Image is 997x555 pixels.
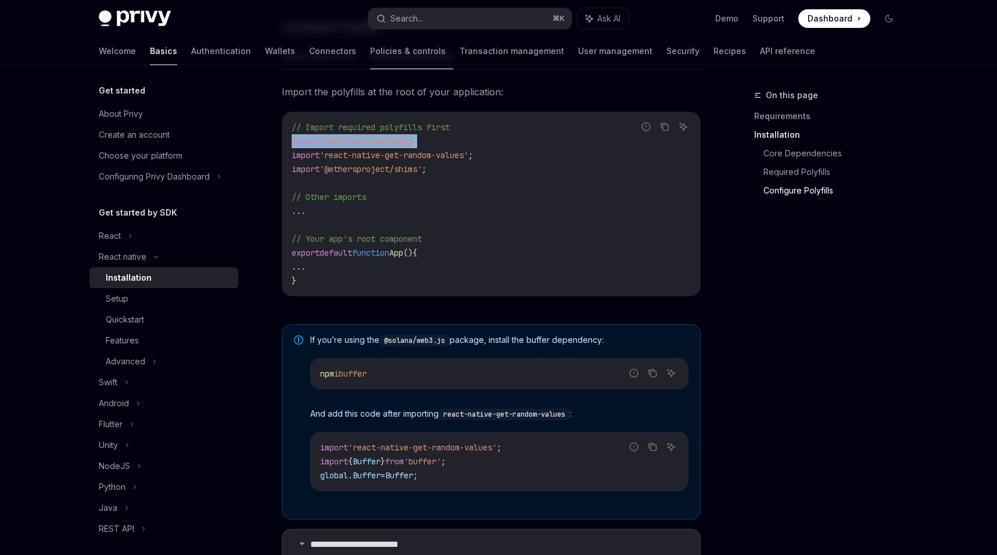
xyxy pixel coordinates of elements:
button: Search...⌘K [368,8,572,29]
span: import [292,136,320,146]
span: 'react-native-get-random-values' [348,442,497,453]
a: Dashboard [798,9,870,28]
span: function [352,248,389,258]
a: About Privy [89,103,238,124]
button: Report incorrect code [626,439,641,454]
span: } [381,456,385,467]
img: dark logo [99,10,171,27]
span: ... [292,262,306,272]
a: Create an account [89,124,238,145]
span: App [389,248,403,258]
span: // Other imports [292,192,366,202]
button: Toggle dark mode [880,9,898,28]
div: Create an account [99,128,170,142]
a: Authentication [191,37,251,65]
span: 'react-native-get-random-values' [320,150,468,160]
a: Transaction management [460,37,564,65]
span: { [348,456,353,467]
span: // Your app's root component [292,234,422,244]
div: Python [99,480,125,494]
button: Ask AI [676,119,691,134]
button: Report incorrect code [626,366,641,381]
span: If you’re using the package, install the buffer dependency: [310,334,688,346]
code: react-native-get-random-values [439,409,570,420]
div: Installation [106,271,152,285]
a: Required Polyfills [763,163,908,181]
span: global [320,470,348,481]
span: ; [422,164,426,174]
a: API reference [760,37,815,65]
a: Recipes [713,37,746,65]
a: Basics [150,37,177,65]
span: '@ethersproject/shims' [320,164,422,174]
span: import [292,150,320,160]
div: Quickstart [106,313,144,327]
div: Choose your platform [99,149,182,163]
a: Quickstart [89,309,238,330]
a: Security [666,37,700,65]
span: Import the polyfills at the root of your application: [282,84,701,100]
div: Flutter [99,417,123,431]
div: About Privy [99,107,143,121]
div: React [99,229,121,243]
a: Demo [715,13,738,24]
span: ; [497,442,501,453]
span: ; [413,136,417,146]
span: import [292,164,320,174]
button: Ask AI [664,439,679,454]
span: i [334,368,339,379]
div: NodeJS [99,459,130,473]
button: Ask AI [664,366,679,381]
span: 'buffer' [404,456,441,467]
h5: Get started by SDK [99,206,177,220]
span: ; [413,470,418,481]
div: Android [99,396,129,410]
div: Configuring Privy Dashboard [99,170,210,184]
div: Swift [99,375,117,389]
span: npm [320,368,334,379]
a: Choose your platform [89,145,238,166]
button: Copy the contents from the code block [645,366,660,381]
button: Ask AI [578,8,629,29]
span: Ask AI [597,13,621,24]
div: Unity [99,438,118,452]
div: Features [106,334,139,348]
a: Core Dependencies [763,144,908,163]
a: Connectors [309,37,356,65]
span: On this page [766,88,818,102]
span: Buffer [353,456,381,467]
div: Search... [390,12,423,26]
span: Dashboard [808,13,852,24]
svg: Note [294,335,303,345]
span: Buffer [353,470,381,481]
button: Copy the contents from the code block [657,119,672,134]
span: buffer [339,368,367,379]
span: } [292,275,296,286]
a: Policies & controls [370,37,446,65]
span: import [320,456,348,467]
span: from [385,456,404,467]
div: Advanced [106,355,145,368]
span: ; [441,456,446,467]
span: default [320,248,352,258]
button: Copy the contents from the code block [645,439,660,454]
span: ⌘ K [553,14,565,23]
h5: Get started [99,84,145,98]
span: And add this code after importing : [310,408,688,420]
a: Configure Polyfills [763,181,908,200]
span: ... [292,206,306,216]
span: 'fast-text-encoding' [320,136,413,146]
a: User management [578,37,652,65]
a: Setup [89,288,238,309]
a: Wallets [265,37,295,65]
span: Buffer [385,470,413,481]
a: Installation [754,126,908,144]
a: Features [89,330,238,351]
div: REST API [99,522,134,536]
div: React native [99,250,146,264]
button: Report incorrect code [639,119,654,134]
div: Setup [106,292,128,306]
div: Java [99,501,117,515]
span: // Import required polyfills first [292,122,450,133]
span: export [292,248,320,258]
